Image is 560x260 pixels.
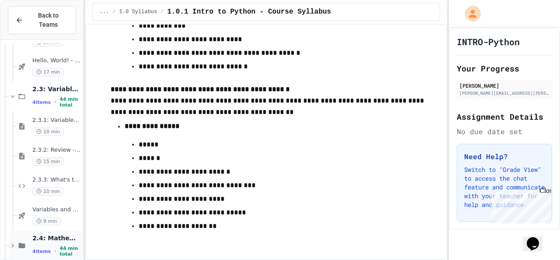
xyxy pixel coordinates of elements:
div: [PERSON_NAME] [459,82,549,89]
span: 10 min [32,128,64,136]
span: Hello, World! - Quiz [32,57,81,64]
div: No due date set [457,126,552,137]
span: 17 min [32,68,64,76]
span: 2.3.3: What's the Type? [32,176,81,184]
h2: Your Progress [457,62,552,75]
span: 1.0 Syllabus [119,8,157,15]
span: • [54,99,56,106]
h3: Need Help? [464,151,545,162]
div: [PERSON_NAME][EMAIL_ADDRESS][PERSON_NAME][DOMAIN_NAME] [459,90,549,96]
span: 9 min [32,217,61,225]
span: 2.3.1: Variables and Data Types [32,117,81,124]
button: Back to Teams [8,6,76,34]
h1: INTRO-Python [457,36,520,48]
span: / [161,8,164,15]
span: 44 min total [59,246,81,257]
span: Back to Teams [28,11,68,29]
span: 2.3: Variables and Data Types [32,85,81,93]
p: Switch to "Grade View" to access the chat feature and communicate with your teacher for help and ... [464,165,545,209]
span: 10 min [32,187,64,196]
h2: Assignment Details [457,110,552,123]
span: 4 items [32,100,51,105]
iframe: chat widget [487,187,551,224]
span: ... [100,8,109,15]
span: 15 min [32,157,64,166]
span: 1.0.1 Intro to Python - Course Syllabus [167,7,331,17]
div: Chat with us now!Close [3,4,60,56]
span: 44 min total [59,96,81,108]
iframe: chat widget [523,225,551,251]
span: / [112,8,115,15]
span: • [54,248,56,255]
span: Variables and Data types - Quiz [32,206,81,214]
span: 4 items [32,249,51,254]
span: 2.3.2: Review - Variables and Data Types [32,146,81,154]
span: 2.4: Mathematical Operators [32,234,81,242]
div: My Account [456,4,483,24]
